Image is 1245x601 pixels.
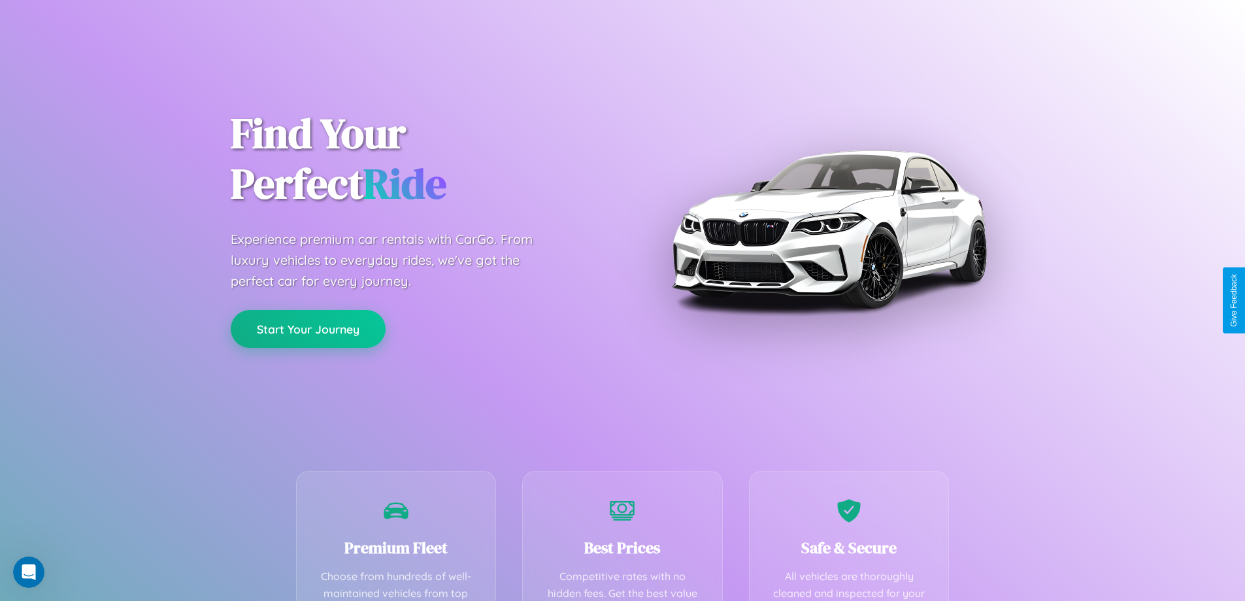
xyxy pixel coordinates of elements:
button: Start Your Journey [231,310,386,348]
h3: Best Prices [542,537,703,558]
span: Ride [363,155,446,212]
iframe: Intercom live chat [13,557,44,588]
p: Experience premium car rentals with CarGo. From luxury vehicles to everyday rides, we've got the ... [231,229,557,292]
h3: Safe & Secure [769,537,929,558]
h3: Premium Fleet [316,537,476,558]
div: Give Feedback [1229,274,1238,327]
h1: Find Your Perfect [231,109,603,209]
img: Premium BMW car rental vehicle [665,65,992,392]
